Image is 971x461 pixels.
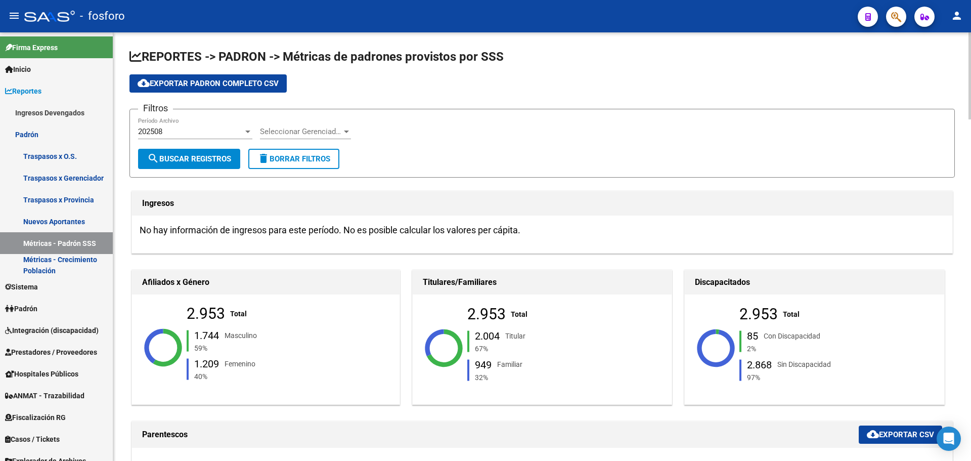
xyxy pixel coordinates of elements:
[937,427,961,451] div: Open Intercom Messenger
[497,359,522,370] div: Familiar
[5,325,99,336] span: Integración (discapacidad)
[511,309,527,320] div: Total
[859,426,942,444] button: Exportar CSV
[473,371,602,383] div: 32%
[475,359,492,369] div: 949
[142,427,859,443] h1: Parentescos
[147,152,159,164] mat-icon: search
[5,281,38,292] span: Sistema
[138,127,162,136] span: 202508
[5,347,97,358] span: Prestadores / Proveedores
[505,330,525,342] div: Titular
[783,309,800,320] div: Total
[187,308,225,319] div: 2.953
[867,428,879,440] mat-icon: cloud_download
[138,77,150,89] mat-icon: cloud_download
[192,371,322,382] div: 40%
[5,42,58,53] span: Firma Express
[867,430,934,439] span: Exportar CSV
[5,368,78,380] span: Hospitales Públicos
[473,343,602,354] div: 67%
[764,330,820,342] div: Con Discapacidad
[80,5,125,27] span: - fosforo
[142,195,942,212] h1: Ingresos
[423,274,662,290] h1: Titulares/Familiares
[142,274,389,290] h1: Afiliados x Género
[129,74,287,93] button: Exportar Padron Completo CSV
[745,343,874,354] div: 2%
[138,149,240,169] button: Buscar Registros
[192,343,322,354] div: 59%
[8,10,20,22] mat-icon: menu
[5,434,60,445] span: Casos / Tickets
[225,358,255,369] div: Femenino
[248,149,339,169] button: Borrar Filtros
[695,274,934,290] h1: Discapacitados
[747,359,772,369] div: 2.868
[138,101,173,115] h3: Filtros
[5,390,84,401] span: ANMAT - Trazabilidad
[777,359,831,370] div: Sin Discapacidad
[225,329,257,341] div: Masculino
[475,331,500,341] div: 2.004
[257,154,330,163] span: Borrar Filtros
[5,412,66,423] span: Fiscalización RG
[194,330,219,341] div: 1.744
[147,154,231,163] span: Buscar Registros
[951,10,963,22] mat-icon: person
[194,359,219,369] div: 1.209
[129,50,504,64] span: REPORTES -> PADRON -> Métricas de padrones provistos por SSS
[739,309,778,320] div: 2.953
[260,127,342,136] span: Seleccionar Gerenciador
[138,79,279,88] span: Exportar Padron Completo CSV
[230,308,247,319] div: Total
[5,303,37,314] span: Padrón
[747,331,758,341] div: 85
[745,371,874,383] div: 97%
[257,152,270,164] mat-icon: delete
[5,64,31,75] span: Inicio
[5,86,41,97] span: Reportes
[467,309,506,320] div: 2.953
[140,223,945,237] h3: No hay información de ingresos para este período. No es posible calcular los valores per cápita.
